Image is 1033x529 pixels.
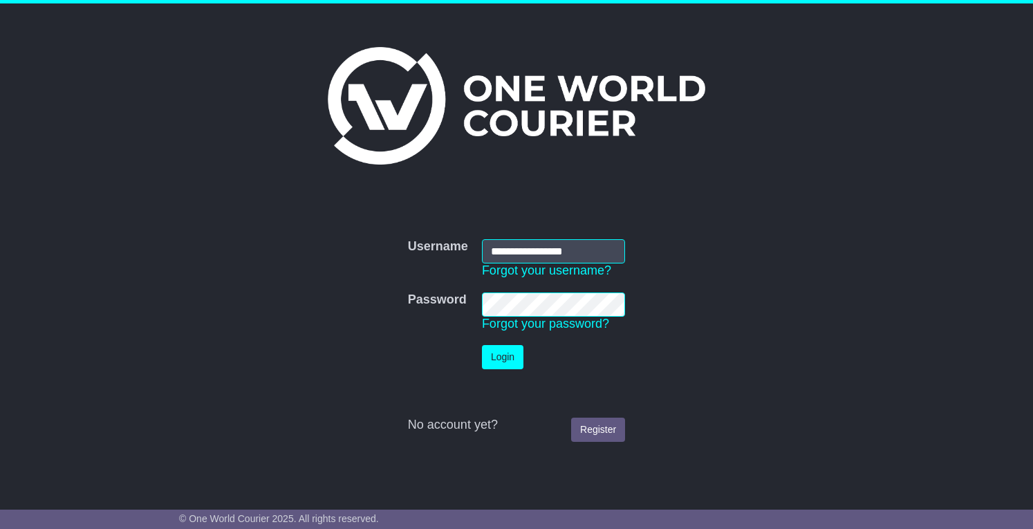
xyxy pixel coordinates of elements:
[482,317,609,331] a: Forgot your password?
[408,239,468,254] label: Username
[571,418,625,442] a: Register
[482,263,611,277] a: Forgot your username?
[408,293,467,308] label: Password
[482,345,523,369] button: Login
[328,47,705,165] img: One World
[408,418,625,433] div: No account yet?
[179,513,379,524] span: © One World Courier 2025. All rights reserved.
